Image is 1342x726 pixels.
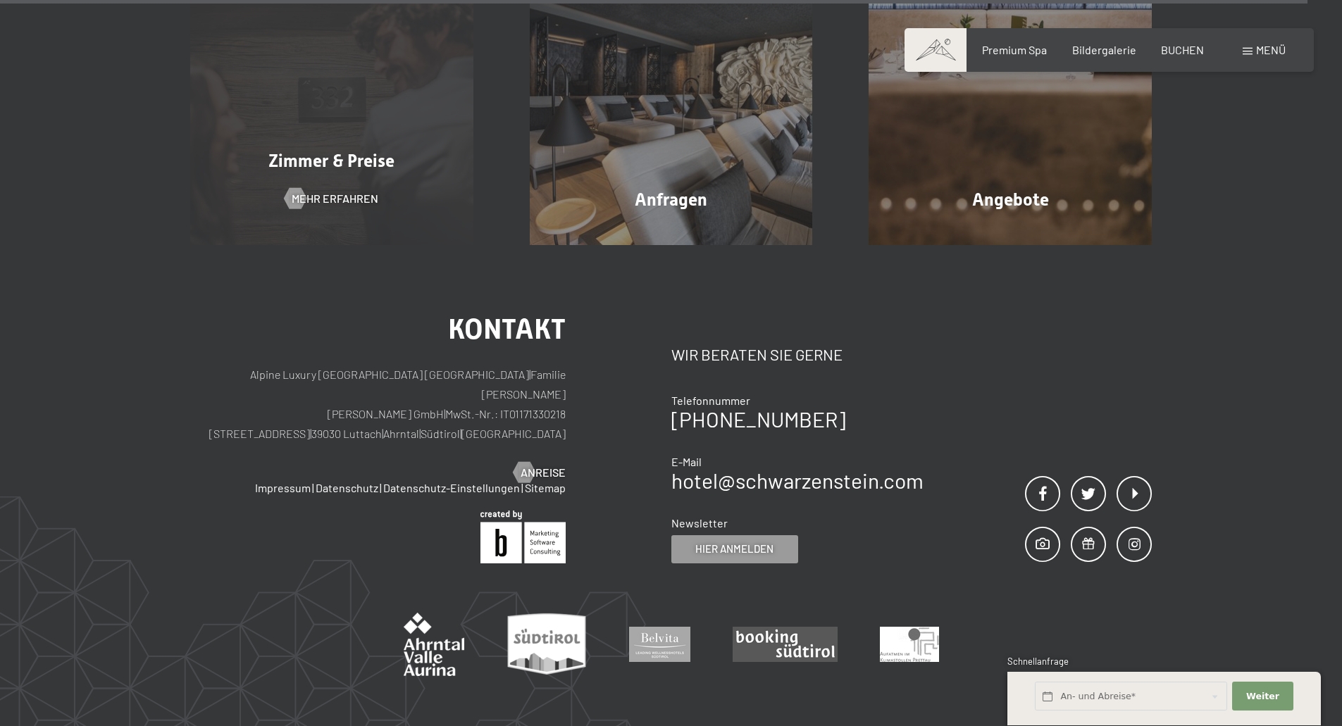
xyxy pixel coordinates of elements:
[635,189,707,210] span: Anfragen
[190,365,566,444] p: Alpine Luxury [GEOGRAPHIC_DATA] [GEOGRAPHIC_DATA] Familie [PERSON_NAME] [PERSON_NAME] GmbH MwSt.-...
[1161,43,1204,56] a: BUCHEN
[529,368,530,381] span: |
[383,481,520,494] a: Datenschutz-Einstellungen
[292,191,378,206] span: Mehr erfahren
[444,407,445,420] span: |
[671,345,843,363] span: Wir beraten Sie gerne
[671,455,702,468] span: E-Mail
[671,516,728,530] span: Newsletter
[1007,656,1069,667] span: Schnellanfrage
[255,481,311,494] a: Impressum
[514,465,566,480] a: Anreise
[382,427,383,440] span: |
[1256,43,1286,56] span: Menü
[525,481,566,494] a: Sitemap
[671,394,750,407] span: Telefonnummer
[380,481,382,494] span: |
[268,151,394,171] span: Zimmer & Preise
[671,468,924,493] a: hotel@schwarzenstein.com
[1246,690,1279,703] span: Weiter
[695,542,773,556] span: Hier anmelden
[312,481,314,494] span: |
[480,511,566,563] img: Brandnamic GmbH | Leading Hospitality Solutions
[1072,43,1136,56] a: Bildergalerie
[982,43,1047,56] a: Premium Spa
[419,427,421,440] span: |
[448,313,566,346] span: Kontakt
[521,481,523,494] span: |
[316,481,378,494] a: Datenschutz
[671,406,845,432] a: [PHONE_NUMBER]
[310,427,311,440] span: |
[972,189,1049,210] span: Angebote
[1232,682,1293,711] button: Weiter
[521,465,566,480] span: Anreise
[460,427,461,440] span: |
